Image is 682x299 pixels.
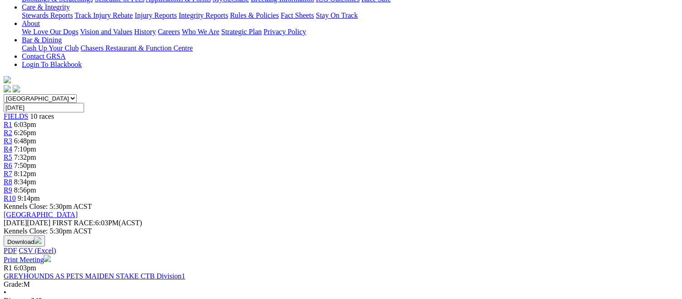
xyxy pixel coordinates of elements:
a: Rules & Policies [230,11,279,19]
div: Download [4,247,678,255]
a: Chasers Restaurant & Function Centre [80,44,193,52]
img: twitter.svg [13,85,20,92]
button: Download [4,235,45,247]
a: R7 [4,170,12,177]
span: [DATE] [4,219,27,227]
input: Select date [4,103,84,112]
div: Care & Integrity [22,11,678,20]
a: R1 [4,121,12,128]
span: 6:03PM(ACST) [52,219,142,227]
span: 6:03pm [14,264,36,272]
div: Bar & Dining [22,44,678,52]
a: Track Injury Rebate [75,11,133,19]
a: Integrity Reports [179,11,228,19]
span: • [4,289,6,296]
a: Login To Blackbook [22,61,82,68]
div: Kennels Close: 5:30pm ACST [4,227,678,235]
a: Contact GRSA [22,52,65,60]
a: Cash Up Your Club [22,44,79,52]
a: Who We Are [182,28,219,35]
a: Strategic Plan [221,28,262,35]
a: R3 [4,137,12,145]
a: FIELDS [4,112,28,120]
span: 8:12pm [14,170,36,177]
a: Stay On Track [316,11,358,19]
a: GREYHOUNDS AS PETS MAIDEN STAKE CTB Division1 [4,272,185,280]
a: R5 [4,153,12,161]
a: Care & Integrity [22,3,70,11]
a: PDF [4,247,17,254]
img: logo-grsa-white.png [4,76,11,83]
img: download.svg [34,237,41,244]
a: Fact Sheets [281,11,314,19]
a: R4 [4,145,12,153]
span: 9:14pm [18,194,40,202]
a: Stewards Reports [22,11,73,19]
span: Grade: [4,280,24,288]
a: Injury Reports [134,11,177,19]
span: 7:10pm [14,145,36,153]
a: R10 [4,194,16,202]
a: R8 [4,178,12,186]
span: [DATE] [4,219,50,227]
a: CSV (Excel) [19,247,56,254]
a: R6 [4,162,12,169]
a: [GEOGRAPHIC_DATA] [4,211,78,218]
span: 6:26pm [14,129,36,137]
span: 10 races [30,112,54,120]
span: 6:03pm [14,121,36,128]
a: R2 [4,129,12,137]
a: Careers [158,28,180,35]
span: R1 [4,264,12,272]
span: Kennels Close: 5:30pm ACST [4,203,92,210]
span: 6:48pm [14,137,36,145]
span: 7:50pm [14,162,36,169]
a: About [22,20,40,27]
span: 8:34pm [14,178,36,186]
div: M [4,280,678,289]
a: R9 [4,186,12,194]
img: printer.svg [44,255,51,262]
span: 7:32pm [14,153,36,161]
span: FIRST RACE: [52,219,95,227]
a: Privacy Policy [264,28,306,35]
div: About [22,28,678,36]
span: 8:56pm [14,186,36,194]
a: Vision and Values [80,28,132,35]
img: facebook.svg [4,85,11,92]
a: Bar & Dining [22,36,62,44]
a: History [134,28,156,35]
a: Print Meeting [4,256,51,264]
a: We Love Our Dogs [22,28,78,35]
